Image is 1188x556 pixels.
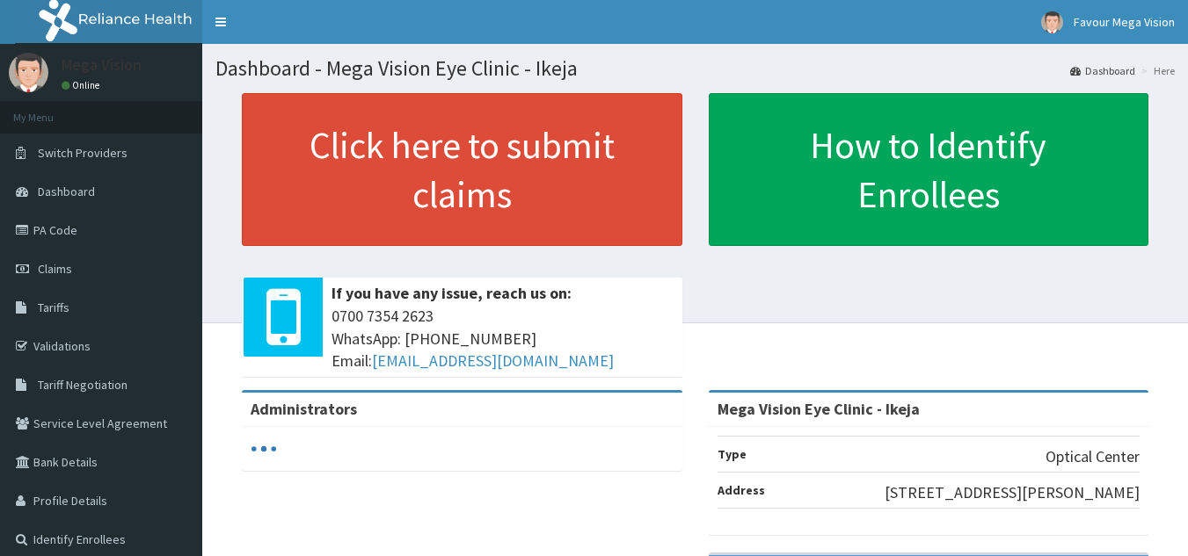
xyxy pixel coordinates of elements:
[332,283,572,303] b: If you have any issue, reach us on:
[372,350,614,371] a: [EMAIL_ADDRESS][DOMAIN_NAME]
[251,399,357,419] b: Administrators
[885,481,1140,504] p: [STREET_ADDRESS][PERSON_NAME]
[62,57,142,73] p: Mega Vision
[62,79,104,91] a: Online
[1046,445,1140,468] p: Optical Center
[718,482,765,498] b: Address
[332,305,674,372] span: 0700 7354 2623 WhatsApp: [PHONE_NUMBER] Email:
[38,145,128,161] span: Switch Providers
[9,53,48,92] img: User Image
[38,300,69,315] span: Tariffs
[242,93,682,246] a: Click here to submit claims
[718,446,747,462] b: Type
[38,184,95,199] span: Dashboard
[38,377,128,393] span: Tariff Negotiation
[718,399,920,419] strong: Mega Vision Eye Clinic - Ikeja
[38,261,72,277] span: Claims
[251,436,277,462] svg: audio-loading
[215,57,1175,80] h1: Dashboard - Mega Vision Eye Clinic - Ikeja
[1137,63,1175,78] li: Here
[1074,14,1175,30] span: Favour Mega Vision
[1041,11,1063,33] img: User Image
[709,93,1149,246] a: How to Identify Enrollees
[1070,63,1135,78] a: Dashboard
